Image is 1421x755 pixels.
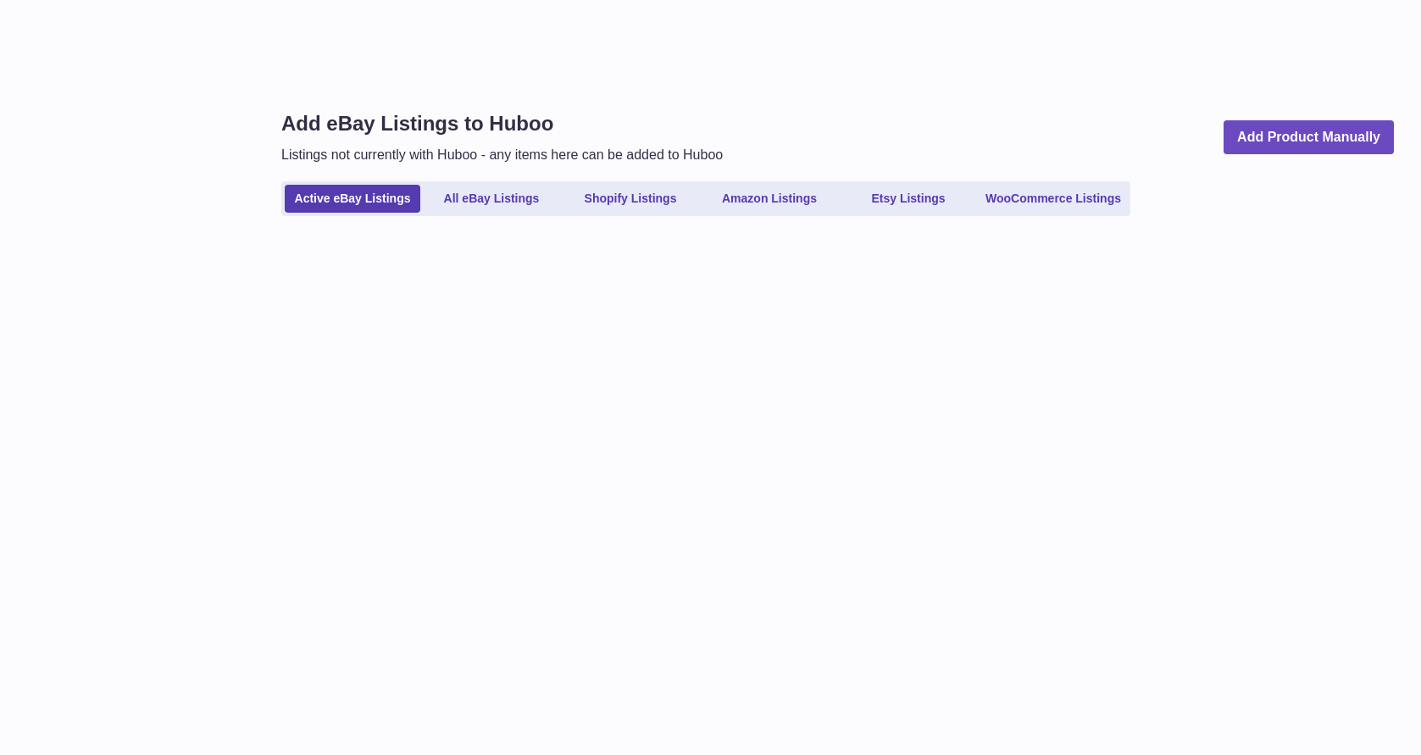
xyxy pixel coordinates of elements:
a: Etsy Listings [841,185,976,213]
a: WooCommerce Listings [980,185,1127,213]
a: Amazon Listings [702,185,837,213]
h1: Add eBay Listings to Huboo [281,110,723,137]
a: Add Product Manually [1224,120,1394,155]
a: All eBay Listings [424,185,559,213]
a: Shopify Listings [563,185,698,213]
p: Listings not currently with Huboo - any items here can be added to Huboo [281,146,723,164]
a: Active eBay Listings [285,185,420,213]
